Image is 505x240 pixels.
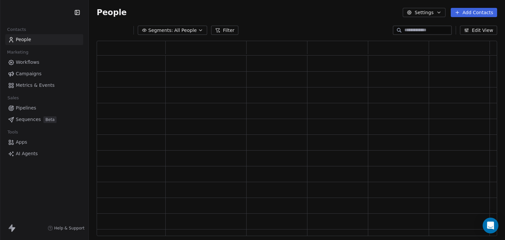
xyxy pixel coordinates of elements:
span: Help & Support [54,226,84,231]
button: Edit View [460,26,497,35]
span: Campaigns [16,70,41,77]
a: SequencesBeta [5,114,83,125]
span: People [97,8,127,17]
span: Contacts [4,25,29,35]
a: AI Agents [5,148,83,159]
button: Settings [403,8,445,17]
span: Sequences [16,116,41,123]
a: Apps [5,137,83,148]
a: Metrics & Events [5,80,83,91]
a: Help & Support [48,226,84,231]
span: People [16,36,31,43]
span: Metrics & Events [16,82,55,89]
span: Tools [5,127,21,137]
a: Workflows [5,57,83,68]
a: Pipelines [5,103,83,113]
a: People [5,34,83,45]
button: Filter [211,26,238,35]
span: Beta [43,116,57,123]
span: Sales [5,93,22,103]
button: Add Contacts [451,8,497,17]
a: Campaigns [5,68,83,79]
span: Workflows [16,59,39,66]
span: Apps [16,139,27,146]
span: AI Agents [16,150,38,157]
span: All People [174,27,197,34]
div: Open Intercom Messenger [483,218,498,233]
span: Marketing [4,47,31,57]
span: Segments: [148,27,173,34]
span: Pipelines [16,105,36,111]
